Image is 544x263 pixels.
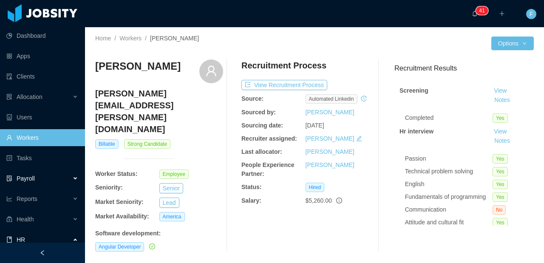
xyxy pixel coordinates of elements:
span: Hired [306,183,325,192]
span: Yes [493,218,508,227]
span: / [114,35,116,42]
b: Software development : [95,230,161,237]
b: Recruiter assigned: [241,135,297,142]
a: Workers [119,35,142,42]
span: HR [17,236,25,243]
span: [DATE] [306,122,324,129]
a: icon: userWorkers [6,129,78,146]
b: Market Availability: [95,213,149,220]
b: Sourcing date: [241,122,283,129]
b: Seniority: [95,184,123,191]
b: Market Seniority: [95,198,144,205]
span: Employee [159,170,189,179]
div: Attitude and cultural fit [405,218,493,227]
i: icon: edit [356,136,362,141]
span: Yes [493,180,508,189]
b: Status: [241,184,261,190]
span: Payroll [17,175,35,182]
span: [PERSON_NAME] [150,35,199,42]
button: Notes [491,136,513,146]
b: Sourced by: [241,109,276,116]
span: F [530,9,533,19]
button: Optionsicon: down [491,37,534,50]
p: 4 [479,6,482,15]
span: Allocation [17,93,42,100]
a: icon: appstoreApps [6,48,78,65]
h4: Recruitment Process [241,59,326,71]
b: Last allocator: [241,148,282,155]
i: icon: line-chart [6,196,12,202]
i: icon: solution [6,94,12,100]
button: Notes [491,95,513,105]
span: / [145,35,147,42]
a: [PERSON_NAME] [306,161,354,168]
span: Reports [17,195,37,202]
h3: [PERSON_NAME] [95,59,181,73]
div: Communication [405,205,493,214]
span: Strong Candidate [124,139,170,149]
a: [PERSON_NAME] [306,135,354,142]
span: No [493,205,506,215]
a: icon: exportView Recruitment Process [241,82,327,88]
h4: [PERSON_NAME][EMAIL_ADDRESS][PERSON_NAME][DOMAIN_NAME] [95,88,223,135]
div: Completed [405,113,493,122]
a: [PERSON_NAME] [306,148,354,155]
div: Fundamentals of programming [405,192,493,201]
a: [PERSON_NAME] [306,109,354,116]
span: info-circle [336,198,342,204]
span: Billable [95,139,119,149]
b: Source: [241,95,263,102]
strong: Hr interview [399,128,433,135]
i: icon: check-circle [149,243,155,249]
div: Technical problem solving [405,167,493,176]
i: icon: plus [499,11,505,17]
i: icon: file-protect [6,175,12,181]
button: Senior [159,183,183,193]
a: icon: pie-chartDashboard [6,27,78,44]
a: icon: robotUsers [6,109,78,126]
span: Yes [493,192,508,202]
i: icon: history [361,96,367,102]
span: Yes [493,154,508,164]
span: Yes [493,113,508,123]
sup: 41 [476,6,488,15]
a: icon: profileTasks [6,150,78,167]
div: English [405,180,493,189]
strong: Screening [399,87,428,94]
span: Yes [493,167,508,176]
button: Lead [159,198,179,208]
span: Angular Developer [95,242,144,252]
span: Health [17,216,34,223]
a: icon: check-circle [147,243,155,250]
div: Passion [405,154,493,163]
a: View [491,128,510,135]
span: automated linkedin [306,94,357,104]
i: icon: medicine-box [6,216,12,222]
p: 1 [482,6,485,15]
a: View [491,87,510,94]
b: Worker Status: [95,170,137,177]
a: icon: auditClients [6,68,78,85]
i: icon: book [6,237,12,243]
span: America [159,212,185,221]
b: People Experience Partner: [241,161,295,177]
h3: Recruitment Results [394,63,534,74]
b: Salary: [241,197,261,204]
i: icon: bell [472,11,478,17]
button: icon: exportView Recruitment Process [241,80,327,90]
a: Home [95,35,111,42]
i: icon: user [205,65,217,77]
span: $5,260.00 [306,197,332,204]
